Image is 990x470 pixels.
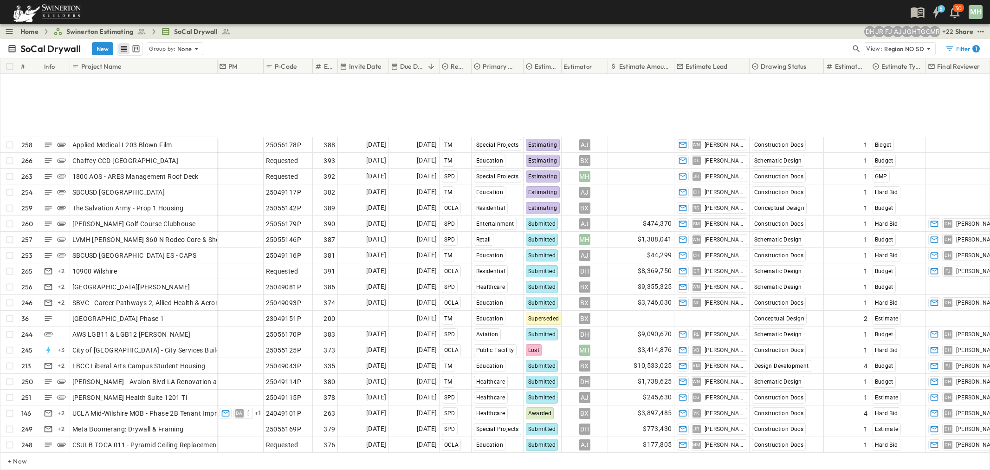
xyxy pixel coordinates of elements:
[476,284,505,290] span: Healthcare
[476,173,519,180] span: Special Projects
[562,59,608,74] div: Estimator
[324,188,335,197] span: 382
[937,62,980,71] p: Final Reviewer
[56,297,67,308] div: + 2
[579,360,590,372] div: BX
[324,361,335,371] span: 335
[21,53,25,79] div: #
[366,139,386,150] span: [DATE]
[417,171,437,182] span: [DATE]
[417,281,437,292] span: [DATE]
[476,331,498,338] span: Aviation
[417,329,437,339] span: [DATE]
[705,252,743,259] span: [PERSON_NAME]
[693,302,699,303] span: NL
[366,234,386,245] span: [DATE]
[366,297,386,308] span: [DATE]
[266,251,302,260] span: 25049116P
[942,27,951,36] p: + 22
[174,27,218,36] span: SoCal Drywall
[72,156,179,165] span: Chaffey CCD [GEOGRAPHIC_DATA]
[266,172,298,181] span: Requested
[53,27,146,36] a: Swinerton Estimating
[864,346,867,355] span: 1
[42,59,70,74] div: Info
[56,360,67,372] div: + 2
[686,62,727,71] p: Estimate Lead
[417,218,437,229] span: [DATE]
[874,26,885,37] div: Joshua Russell (joshua.russell@swinerton.com)
[21,156,33,165] p: 266
[579,329,590,340] div: DH
[444,347,459,353] span: OCLA
[638,266,672,276] span: $8,369,750
[72,172,199,181] span: 1800 AOS - ARES Management Roof Deck
[864,314,867,323] span: 2
[56,345,67,356] div: + 3
[864,156,867,165] span: 1
[21,140,33,150] p: 258
[324,235,335,244] span: 387
[66,27,133,36] span: Swinerton Estimating
[324,267,335,276] span: 391
[266,219,302,228] span: 25056179P
[72,235,223,244] span: LVMH [PERSON_NAME] 360 N Rodeo Core & Shell
[692,287,700,287] span: WN
[754,347,804,353] span: Construction Docs
[324,282,335,292] span: 386
[417,360,437,371] span: [DATE]
[72,203,184,213] span: The Salvation Army - Prop 1 Housing
[920,26,931,37] div: Gerrad Gerber (gerrad.gerber@swinerton.com)
[366,329,386,339] span: [DATE]
[875,284,893,290] span: Budget
[444,300,459,306] span: OCLA
[92,42,113,55] button: New
[761,62,806,71] p: Drawing Status
[875,173,887,180] span: GMP
[754,268,802,274] span: Schematic Design
[864,282,867,292] span: 1
[945,239,951,240] span: DH
[72,298,258,307] span: SBVC - Career Pathways 2, Allied Health & Aeronautics Bldg's
[417,202,437,213] span: [DATE]
[528,347,540,353] span: Lost
[149,44,175,53] p: Group by:
[864,330,867,339] span: 1
[21,298,33,307] p: 246
[911,26,922,37] div: Haaris Tahmas (haaris.tahmas@swinerton.com)
[444,157,453,164] span: TM
[693,160,699,161] span: DL
[324,62,333,71] p: Estimate Number
[366,360,386,371] span: [DATE]
[875,300,898,306] span: Hard Bid
[56,266,67,277] div: + 2
[881,62,921,71] p: Estimate Type
[754,315,805,322] span: Conceptual Design
[266,267,298,276] span: Requested
[444,205,459,211] span: OCLA
[929,26,940,37] div: Meghana Raj (meghana.raj@swinerton.com)
[955,5,962,12] p: 30
[638,297,672,308] span: $3,746,030
[266,235,302,244] span: 25055146P
[72,361,206,371] span: LBCC Liberal Arts Campus Student Housing
[579,266,590,277] div: DH
[476,300,504,306] span: Education
[21,235,32,244] p: 257
[21,282,33,292] p: 256
[864,267,867,276] span: 1
[705,220,743,228] span: [PERSON_NAME]
[975,45,977,52] h6: 1
[875,347,898,353] span: Hard Bid
[579,313,590,324] div: BX
[638,345,672,355] span: $3,414,876
[266,346,302,355] span: 25055125P
[366,155,386,166] span: [DATE]
[72,330,191,339] span: AWS LGB11 & LGB12 [PERSON_NAME]
[864,203,867,213] span: 1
